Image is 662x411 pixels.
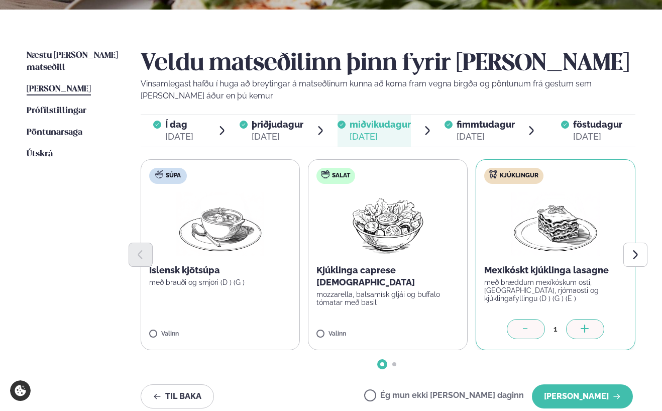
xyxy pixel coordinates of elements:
[545,323,566,335] div: 1
[316,290,459,306] p: mozzarella, balsamísk gljái og buffalo tómatar með basil
[27,51,118,72] span: Næstu [PERSON_NAME] matseðill
[344,192,432,256] img: Salad.png
[165,131,193,143] div: [DATE]
[457,131,515,143] div: [DATE]
[176,192,265,256] img: Soup.png
[350,131,411,143] div: [DATE]
[321,170,329,178] img: salad.svg
[252,119,303,130] span: þriðjudagur
[573,119,622,130] span: föstudagur
[141,384,214,408] button: Til baka
[27,127,82,139] a: Pöntunarsaga
[27,105,86,117] a: Prófílstillingar
[27,85,91,93] span: [PERSON_NAME]
[573,131,622,143] div: [DATE]
[27,107,86,115] span: Prófílstillingar
[489,170,497,178] img: chicken.svg
[155,170,163,178] img: soup.svg
[141,78,636,102] p: Vinsamlegast hafðu í huga að breytingar á matseðlinum kunna að koma fram vegna birgða og pöntunum...
[27,128,82,137] span: Pöntunarsaga
[380,362,384,366] span: Go to slide 1
[27,50,121,74] a: Næstu [PERSON_NAME] matseðill
[392,362,396,366] span: Go to slide 2
[27,148,53,160] a: Útskrá
[511,192,600,256] img: Lasagna.png
[457,119,515,130] span: fimmtudagur
[10,380,31,401] a: Cookie settings
[623,243,647,267] button: Next slide
[532,384,633,408] button: [PERSON_NAME]
[484,278,627,302] p: með bræddum mexíkóskum osti, [GEOGRAPHIC_DATA], rjómaosti og kjúklingafyllingu (D ) (G ) (E )
[500,172,538,180] span: Kjúklingur
[129,243,153,267] button: Previous slide
[27,83,91,95] a: [PERSON_NAME]
[316,264,459,288] p: Kjúklinga caprese [DEMOGRAPHIC_DATA]
[141,50,636,78] h2: Veldu matseðilinn þinn fyrir [PERSON_NAME]
[484,264,627,276] p: Mexikóskt kjúklinga lasagne
[166,172,181,180] span: Súpa
[27,150,53,158] span: Útskrá
[332,172,350,180] span: Salat
[149,278,292,286] p: með brauði og smjöri (D ) (G )
[350,119,411,130] span: miðvikudagur
[149,264,292,276] p: Íslensk kjötsúpa
[165,119,193,131] span: Í dag
[252,131,303,143] div: [DATE]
